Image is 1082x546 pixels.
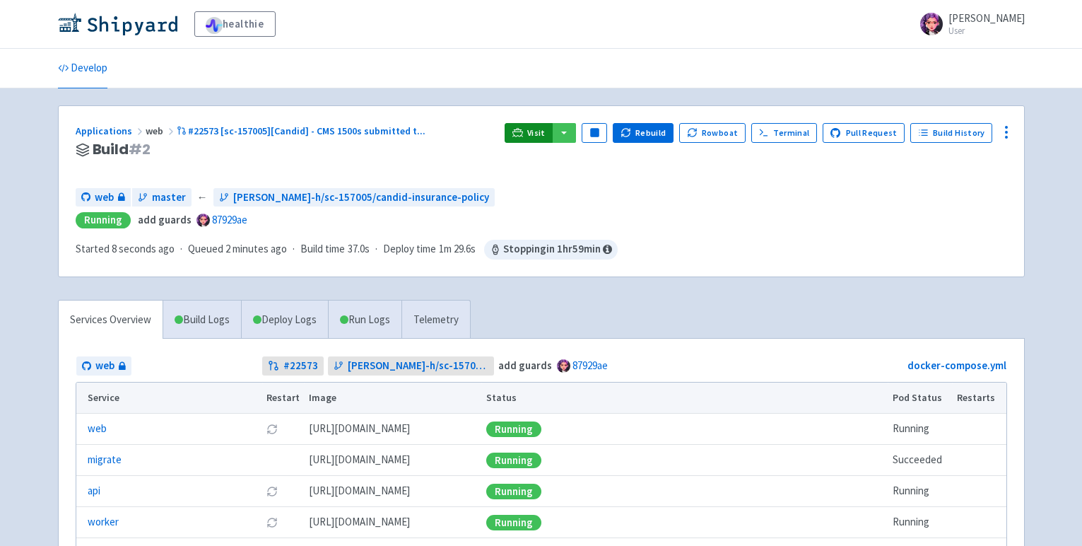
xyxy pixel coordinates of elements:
[241,301,328,339] a: Deploy Logs
[152,190,186,206] span: master
[888,507,952,538] td: Running
[266,424,278,435] button: Restart pod
[76,124,146,137] a: Applications
[309,421,410,437] span: [DOMAIN_NAME][URL]
[952,383,1006,414] th: Restarts
[129,139,151,159] span: # 2
[486,484,541,499] div: Running
[751,123,817,143] a: Terminal
[486,422,541,437] div: Running
[76,212,131,228] div: Running
[212,213,247,226] a: 87929ae
[163,301,241,339] a: Build Logs
[88,514,119,530] a: worker
[304,383,481,414] th: Image
[95,358,114,374] span: web
[76,188,131,207] a: web
[912,13,1025,35] a: [PERSON_NAME] User
[262,383,305,414] th: Restart
[146,124,177,137] span: web
[88,452,122,468] a: migrate
[138,213,192,226] strong: add guards
[188,124,425,137] span: #22573 [sc-157005][Candid] - CMS 1500s submitted t ...
[888,414,952,445] td: Running
[76,240,618,260] div: · · ·
[233,190,489,206] span: [PERSON_NAME]-h/sc-157005/candid-insurance-policy
[888,383,952,414] th: Pod Status
[328,356,494,376] a: [PERSON_NAME]-h/sc-157005/candid-insurance-policy
[132,188,192,207] a: master
[505,123,553,143] a: Visit
[823,123,905,143] a: Pull Request
[197,190,208,206] span: ←
[300,241,345,257] span: Build time
[679,123,746,143] button: Rowboat
[328,301,401,339] a: Run Logs
[888,445,952,476] td: Succeeded
[188,242,287,255] span: Queued
[112,242,175,255] time: 8 seconds ago
[213,188,495,207] a: [PERSON_NAME]-h/sc-157005/candid-insurance-policy
[910,123,992,143] a: Build History
[527,127,546,139] span: Visit
[484,240,618,260] span: Stopping in 1 hr 59 min
[262,356,324,376] a: #22573
[948,11,1025,25] span: [PERSON_NAME]
[76,383,262,414] th: Service
[582,123,607,143] button: Pause
[266,486,278,497] button: Restart pod
[572,359,608,372] a: 87929ae
[266,517,278,528] button: Restart pod
[401,301,470,339] a: Telemetry
[309,514,410,530] span: [DOMAIN_NAME][URL]
[907,359,1006,372] a: docker-compose.yml
[309,483,410,499] span: [DOMAIN_NAME][URL]
[76,242,175,255] span: Started
[309,452,410,468] span: [DOMAIN_NAME][URL]
[348,358,488,374] span: [PERSON_NAME]-h/sc-157005/candid-insurance-policy
[481,383,888,414] th: Status
[613,123,674,143] button: Rebuild
[88,483,100,499] a: api
[95,190,114,206] span: web
[383,241,436,257] span: Deploy time
[59,301,163,339] a: Services Overview
[888,476,952,507] td: Running
[88,421,107,437] a: web
[58,49,107,88] a: Develop
[76,356,131,376] a: web
[439,241,476,257] span: 1m 29.6s
[225,242,287,255] time: 2 minutes ago
[58,13,177,35] img: Shipyard logo
[93,141,151,158] span: Build
[283,358,318,374] strong: # 22573
[486,453,541,468] div: Running
[194,11,276,37] a: healthie
[177,124,428,137] a: #22573 [sc-157005][Candid] - CMS 1500s submitted t...
[486,515,541,530] div: Running
[948,26,1025,35] small: User
[348,241,370,257] span: 37.0s
[498,359,552,372] strong: add guards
